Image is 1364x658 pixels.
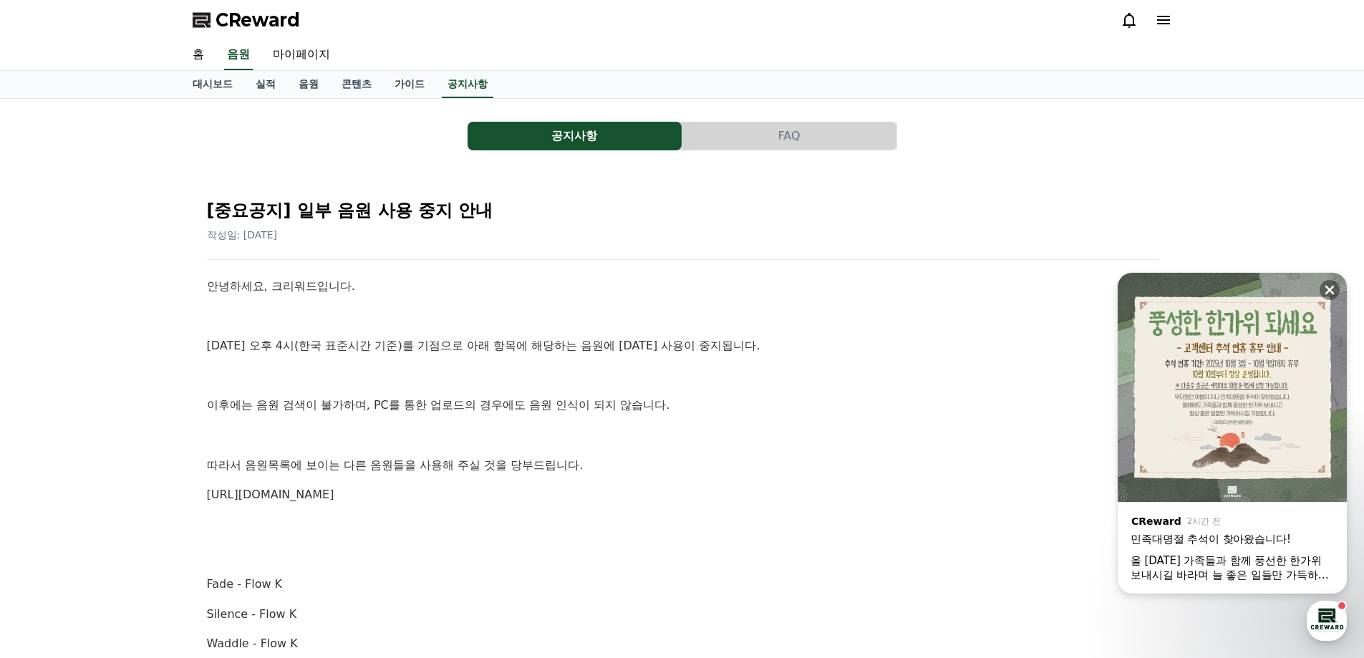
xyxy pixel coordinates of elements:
[207,456,1158,475] p: 따라서 음원목록에 보이는 다른 음원들을 사용해 주실 것을 당부드립니다.
[207,634,1158,653] p: Waddle - Flow K
[287,71,330,98] a: 음원
[224,40,253,70] a: 음원
[181,71,244,98] a: 대시보드
[207,396,1158,415] p: 이후에는 음원 검색이 불가하며, PC를 통한 업로드의 경우에도 음원 인식이 되지 않습니다.
[330,71,383,98] a: 콘텐츠
[207,277,1158,296] p: 안녕하세요, 크리워드입니다.
[261,40,342,70] a: 마이페이지
[207,229,278,241] span: 작성일: [DATE]
[383,71,436,98] a: 가이드
[207,605,1158,624] p: Silence - Flow K
[468,122,682,150] button: 공지사항
[442,71,493,98] a: 공지사항
[207,575,1158,594] p: Fade - Flow K
[468,122,682,150] a: 공지사항
[181,40,216,70] a: 홈
[207,199,1158,222] h2: [중요공지] 일부 음원 사용 중지 안내
[207,337,1158,355] p: [DATE] 오후 4시(한국 표준시간 기준)를 기점으로 아래 항목에 해당하는 음원에 [DATE] 사용이 중지됩니다.
[193,9,300,32] a: CReward
[216,9,300,32] span: CReward
[682,122,896,150] button: FAQ
[207,488,334,501] a: [URL][DOMAIN_NAME]
[244,71,287,98] a: 실적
